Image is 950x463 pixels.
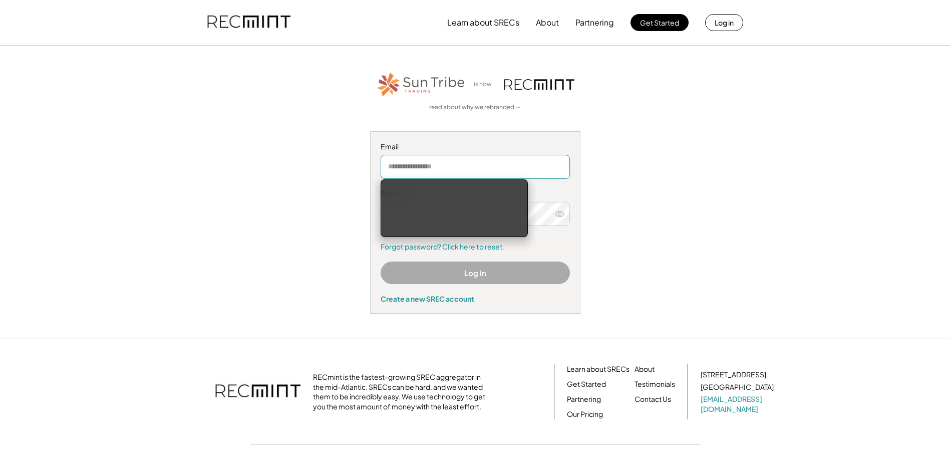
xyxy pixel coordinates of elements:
button: Partnering [575,13,614,33]
a: read about why we rebranded → [429,103,521,112]
div: [GEOGRAPHIC_DATA] [701,382,774,392]
div: RECmint is the fastest-growing SREC aggregator in the mid-Atlantic. SRECs can be hard, and we wan... [313,372,491,411]
a: Get Started [567,379,606,389]
img: recmint-logotype%403x.png [215,374,300,409]
div: is now [471,80,499,89]
button: Get Started [630,14,689,31]
a: [EMAIL_ADDRESS][DOMAIN_NAME] [701,394,776,414]
a: Contact Us [635,394,671,404]
a: Partnering [567,394,601,404]
img: STT_Horizontal_Logo%2B-%2BColor.png [376,71,466,98]
div: Create a new SREC account [381,294,570,303]
a: Forgot password? Click here to reset. [381,242,570,252]
button: Learn about SRECs [447,13,519,33]
img: recmint-logotype%403x.png [504,79,574,90]
button: Log in [705,14,743,31]
a: Testimonials [635,379,675,389]
div: Email [381,142,570,152]
div: [STREET_ADDRESS] [701,370,766,380]
button: Log In [381,262,570,284]
a: Our Pricing [567,409,603,419]
img: recmint-logotype%403x.png [207,6,290,40]
a: Learn about SRECs [567,364,629,374]
a: About [635,364,655,374]
button: About [536,13,559,33]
